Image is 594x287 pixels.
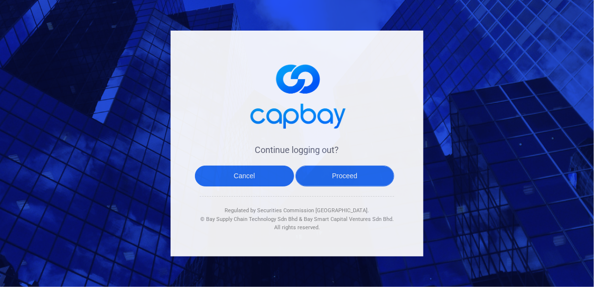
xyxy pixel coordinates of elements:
[244,55,350,135] img: logo
[200,216,297,222] span: © Bay Supply Chain Technology Sdn Bhd
[296,166,395,186] button: Proceed
[200,197,394,232] div: Regulated by Securities Commission [GEOGRAPHIC_DATA]. & All rights reserved.
[304,216,394,222] span: Bay Smart Capital Ventures Sdn Bhd.
[195,166,294,186] button: Cancel
[200,144,394,156] h4: Continue logging out?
